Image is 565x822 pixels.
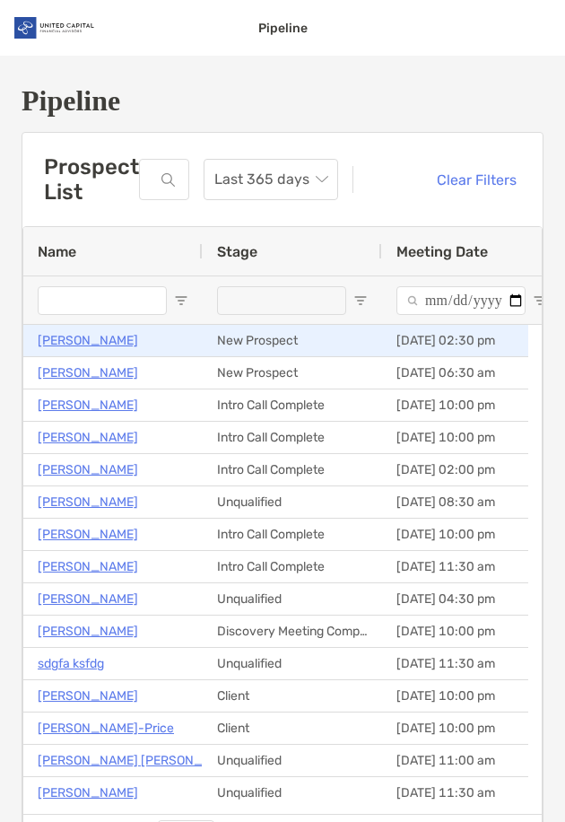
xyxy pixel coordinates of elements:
[382,486,561,518] div: [DATE] 08:30 am
[409,160,530,199] button: Clear Filters
[38,588,138,610] a: [PERSON_NAME]
[382,616,561,647] div: [DATE] 10:00 pm
[396,243,488,260] span: Meeting Date
[203,616,382,647] div: Discovery Meeting Complete
[203,519,382,550] div: Intro Call Complete
[382,745,561,776] div: [DATE] 11:00 am
[38,620,138,643] a: [PERSON_NAME]
[382,680,561,712] div: [DATE] 10:00 pm
[38,362,138,384] a: [PERSON_NAME]
[353,293,368,308] button: Open Filter Menu
[203,551,382,582] div: Intro Call Complete
[38,394,138,416] a: [PERSON_NAME]
[214,160,327,199] span: Last 365 days
[203,357,382,389] div: New Prospect
[38,717,174,739] a: [PERSON_NAME]-Price
[382,454,561,485] div: [DATE] 02:00 pm
[38,685,138,707] a: [PERSON_NAME]
[203,389,382,421] div: Intro Call Complete
[382,357,561,389] div: [DATE] 06:30 am
[38,329,138,352] a: [PERSON_NAME]
[382,583,561,615] div: [DATE] 04:30 pm
[382,325,561,356] div: [DATE] 02:30 pm
[38,286,167,315] input: Name Filter Input
[258,21,308,36] div: Pipeline
[38,652,104,675] a: sdgfa ksfdg
[38,243,76,260] span: Name
[382,648,561,679] div: [DATE] 11:30 am
[38,782,138,804] a: [PERSON_NAME]
[203,745,382,776] div: Unqualified
[203,648,382,679] div: Unqualified
[174,293,188,308] button: Open Filter Menu
[44,154,139,205] h3: Prospect List
[38,459,138,481] a: [PERSON_NAME]
[14,8,95,48] img: United Capital Logo
[203,325,382,356] div: New Prospect
[38,555,138,578] a: [PERSON_NAME]
[217,243,257,260] span: Stage
[203,454,382,485] div: Intro Call Complete
[203,422,382,453] div: Intro Call Complete
[382,422,561,453] div: [DATE] 10:00 pm
[396,286,526,315] input: Meeting Date Filter Input
[203,680,382,712] div: Client
[533,293,547,308] button: Open Filter Menu
[203,713,382,744] div: Client
[382,519,561,550] div: [DATE] 10:00 pm
[203,777,382,809] div: Unqualified
[203,486,382,518] div: Unqualified
[38,491,138,513] a: [PERSON_NAME]
[203,583,382,615] div: Unqualified
[161,173,175,187] img: input icon
[22,84,543,118] h1: Pipeline
[382,777,561,809] div: [DATE] 11:30 am
[382,713,561,744] div: [DATE] 10:00 pm
[382,551,561,582] div: [DATE] 11:30 am
[38,523,138,546] a: [PERSON_NAME]
[38,749,344,772] a: [PERSON_NAME] [PERSON_NAME] [PERSON_NAME]
[38,426,138,449] a: [PERSON_NAME]
[382,389,561,421] div: [DATE] 10:00 pm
